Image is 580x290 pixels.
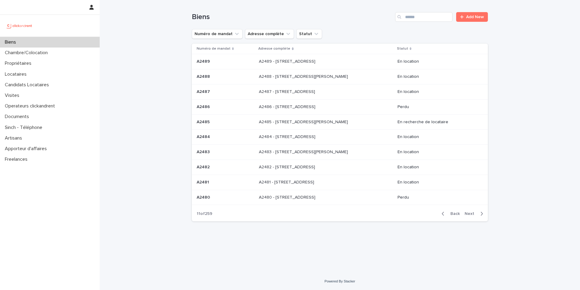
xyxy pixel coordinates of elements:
tr: A2483A2483 A2483 - [STREET_ADDRESS][PERSON_NAME]A2483 - [STREET_ADDRESS][PERSON_NAME] En location [192,145,488,160]
p: A2483 [197,148,211,155]
p: A2482 - [STREET_ADDRESS] [259,163,316,170]
p: A2480 - [STREET_ADDRESS] [259,194,317,200]
p: A2485 - [STREET_ADDRESS][PERSON_NAME] [259,118,349,125]
a: Powered By Stacker [324,279,355,283]
p: En location [398,150,478,155]
p: En location [398,180,478,185]
p: A2481 [197,179,210,185]
p: A2480 [197,194,211,200]
p: En recherche de locataire [398,120,478,125]
p: Numéro de mandat [197,45,230,52]
span: Next [465,212,478,216]
tr: A2480A2480 A2480 - [STREET_ADDRESS]A2480 - [STREET_ADDRESS] Perdu [192,190,488,205]
p: Visites [2,93,24,98]
p: Candidats Locataires [2,82,54,88]
button: Numéro de mandat [192,29,243,39]
span: Back [447,212,460,216]
a: Add New [456,12,488,22]
p: Perdu [398,195,478,200]
p: Perdu [398,104,478,110]
p: En location [398,89,478,94]
button: Back [437,211,462,216]
p: A2485 [197,118,211,125]
button: Adresse complète [245,29,294,39]
tr: A2489A2489 A2489 - [STREET_ADDRESS]A2489 - [STREET_ADDRESS] En location [192,54,488,69]
p: Apporteur d'affaires [2,146,52,152]
p: Operateurs clickandrent [2,103,60,109]
p: A2486 [197,103,211,110]
p: A2481 - [STREET_ADDRESS] [259,179,315,185]
p: A2489 [197,58,211,64]
p: En location [398,59,478,64]
p: Adresse complète [258,45,290,52]
p: En location [398,74,478,79]
h1: Biens [192,13,393,21]
tr: A2481A2481 A2481 - [STREET_ADDRESS]A2481 - [STREET_ADDRESS] En location [192,175,488,190]
span: Add New [466,15,484,19]
tr: A2486A2486 A2486 - [STREET_ADDRESS]A2486 - [STREET_ADDRESS] Perdu [192,99,488,114]
tr: A2487A2487 A2487 - [STREET_ADDRESS]A2487 - [STREET_ADDRESS] En location [192,84,488,99]
p: A2488 [197,73,211,79]
p: Chambre/Colocation [2,50,53,56]
p: 11 of 259 [192,206,217,221]
p: A2488 - [STREET_ADDRESS][PERSON_NAME] [259,73,349,79]
tr: A2484A2484 A2484 - [STREET_ADDRESS]A2484 - [STREET_ADDRESS] En location [192,130,488,145]
p: Statut [397,45,408,52]
tr: A2488A2488 A2488 - [STREET_ADDRESS][PERSON_NAME]A2488 - [STREET_ADDRESS][PERSON_NAME] En location [192,69,488,84]
input: Search [395,12,453,22]
p: Locataires [2,71,31,77]
p: Propriétaires [2,61,36,66]
p: Freelances [2,157,32,162]
img: UCB0brd3T0yccxBKYDjQ [5,20,34,32]
tr: A2485A2485 A2485 - [STREET_ADDRESS][PERSON_NAME]A2485 - [STREET_ADDRESS][PERSON_NAME] En recherch... [192,114,488,130]
p: A2487 [197,88,211,94]
p: A2486 - [STREET_ADDRESS] [259,103,317,110]
button: Statut [296,29,322,39]
p: A2489 - [STREET_ADDRESS] [259,58,317,64]
p: A2483 - 22 rue Moreau Vauthier, Boulogne-Billancourt 92100 [259,148,349,155]
button: Next [462,211,488,216]
p: En location [398,134,478,140]
p: En location [398,165,478,170]
tr: A2482A2482 A2482 - [STREET_ADDRESS]A2482 - [STREET_ADDRESS] En location [192,160,488,175]
p: Documents [2,114,34,120]
p: A2487 - [STREET_ADDRESS] [259,88,316,94]
p: A2484 [197,133,211,140]
p: Sinch - Téléphone [2,125,47,130]
p: A2484 - [STREET_ADDRESS] [259,133,317,140]
p: A2482 [197,163,211,170]
p: Artisans [2,135,27,141]
p: Biens [2,39,21,45]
